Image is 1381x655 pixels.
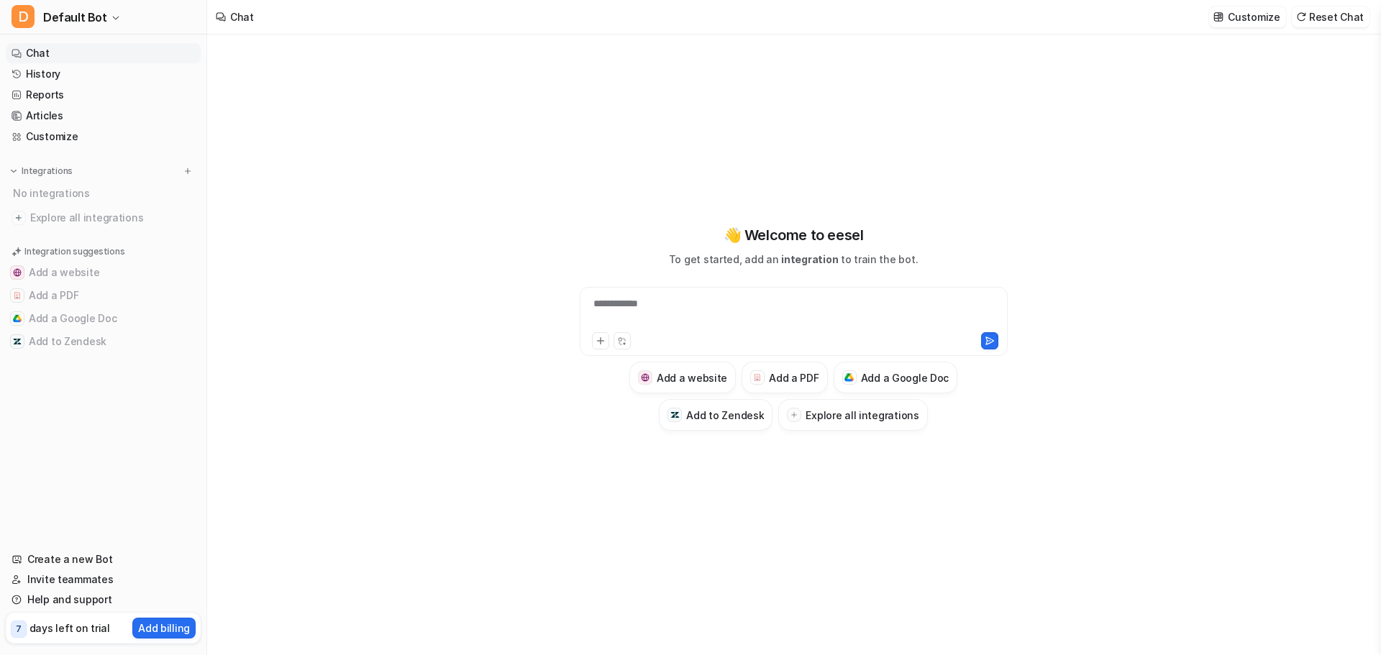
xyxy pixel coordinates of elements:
img: expand menu [9,166,19,176]
img: Add a Google Doc [844,373,854,382]
img: explore all integrations [12,211,26,225]
span: Default Bot [43,7,107,27]
button: Add a websiteAdd a website [629,362,736,393]
div: No integrations [9,181,201,205]
a: Create a new Bot [6,549,201,569]
p: Integration suggestions [24,245,124,258]
img: customize [1213,12,1223,22]
img: Add to Zendesk [670,411,680,420]
p: To get started, add an to train the bot. [669,252,918,267]
button: Add billing [132,618,196,638]
img: Add a PDF [753,373,762,382]
button: Add a Google DocAdd a Google Doc [834,362,958,393]
p: 7 [16,623,22,636]
span: Explore all integrations [30,206,195,229]
a: Explore all integrations [6,208,201,228]
a: Help and support [6,590,201,610]
img: Add a website [13,268,22,277]
h3: Add a website [657,370,727,385]
button: Explore all integrations [778,399,927,431]
button: Add to ZendeskAdd to Zendesk [659,399,772,431]
img: Add a Google Doc [13,314,22,323]
img: reset [1296,12,1306,22]
span: integration [781,253,838,265]
a: History [6,64,201,84]
button: Integrations [6,164,77,178]
p: 👋 Welcome to eesel [724,224,864,246]
p: Customize [1228,9,1280,24]
h3: Add a Google Doc [861,370,949,385]
img: Add a website [641,373,650,383]
p: Add billing [138,620,190,636]
a: Chat [6,43,201,63]
div: Chat [230,9,254,24]
button: Add a websiteAdd a website [6,261,201,284]
img: Add to Zendesk [13,337,22,346]
span: D [12,5,35,28]
button: Add to ZendeskAdd to Zendesk [6,330,201,353]
img: Add a PDF [13,291,22,300]
button: Customize [1209,6,1285,27]
button: Add a PDFAdd a PDF [6,284,201,307]
p: days left on trial [29,620,110,636]
img: menu_add.svg [183,166,193,176]
h3: Add a PDF [769,370,819,385]
p: Integrations [22,165,73,177]
h3: Explore all integrations [806,408,919,423]
button: Add a PDFAdd a PDF [742,362,827,393]
button: Add a Google DocAdd a Google Doc [6,307,201,330]
h3: Add to Zendesk [686,408,764,423]
a: Customize [6,127,201,147]
button: Reset Chat [1292,6,1369,27]
a: Invite teammates [6,569,201,590]
a: Reports [6,85,201,105]
a: Articles [6,106,201,126]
